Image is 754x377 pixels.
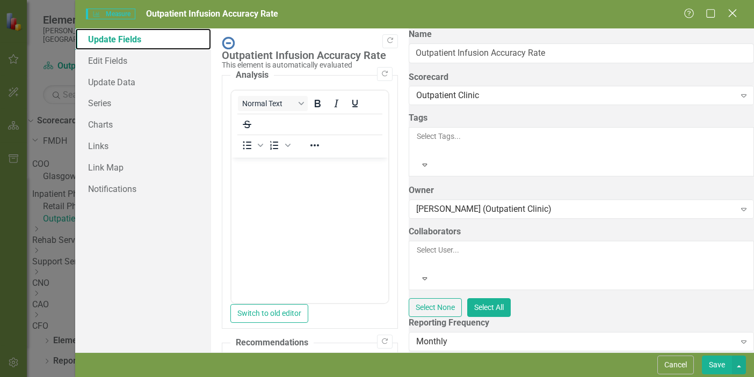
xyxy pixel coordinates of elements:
[146,9,278,19] span: Outpatient Infusion Accuracy Rate
[308,96,327,111] button: Bold
[409,112,754,124] label: Tags
[409,298,462,317] button: Select None
[222,61,393,69] div: This element is automatically evaluated
[327,96,345,111] button: Italic
[86,9,135,19] span: Measure
[417,131,746,142] div: Select Tags...
[242,99,295,108] span: Normal Text
[75,178,211,199] a: Notifications
[416,203,735,216] div: [PERSON_NAME] (Outpatient Clinic)
[467,298,511,317] button: Select All
[230,337,314,349] legend: Recommendations
[702,356,732,374] button: Save
[657,356,694,374] button: Cancel
[409,43,754,63] input: Measure Name
[409,71,754,84] label: Scorecard
[238,96,308,111] button: Block Normal Text
[75,157,211,178] a: Link Map
[231,158,388,303] iframe: Rich Text Area
[222,49,393,61] div: Outpatient Infusion Accuracy Rate
[416,90,735,102] div: Outpatient Clinic
[75,71,211,93] a: Update Data
[265,138,292,153] div: Numbered list
[306,138,324,153] button: Reveal or hide additional toolbar items
[409,184,754,197] label: Owner
[75,28,211,50] a: Update Fields
[416,335,735,348] div: Monthly
[409,226,754,238] label: Collaborators
[75,50,211,71] a: Edit Fields
[230,304,308,323] button: Switch to old editor
[409,317,754,329] label: Reporting Frequency
[75,92,211,114] a: Series
[238,117,256,132] button: Strikethrough
[222,36,235,49] img: No Information
[230,69,274,82] legend: Analysis
[75,114,211,135] a: Charts
[417,245,746,255] div: Select User...
[346,96,364,111] button: Underline
[409,28,754,41] label: Name
[75,135,211,157] a: Links
[238,138,265,153] div: Bullet list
